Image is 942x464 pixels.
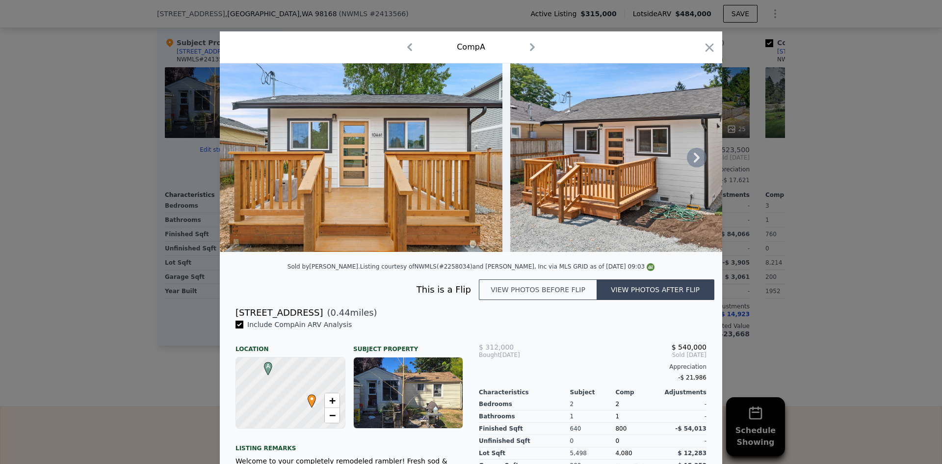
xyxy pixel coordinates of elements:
[305,391,318,406] span: •
[678,450,706,457] span: $ 12,283
[672,343,706,351] span: $ 540,000
[479,343,514,351] span: $ 312,000
[661,388,706,396] div: Adjustments
[615,388,661,396] div: Comp
[597,279,714,300] button: View photos after flip
[262,362,267,368] div: A
[305,394,311,400] div: •
[615,425,627,432] span: 800
[235,283,479,297] div: This is a Flip
[479,351,500,359] span: Bought
[675,425,706,432] span: -$ 54,013
[570,423,616,435] div: 640
[615,410,661,423] div: 1
[353,337,463,353] div: Subject Property
[325,408,340,423] a: Zoom out
[325,393,340,408] a: Zoom in
[479,410,570,423] div: Bathrooms
[615,437,619,444] span: 0
[235,437,463,452] div: Listing remarks
[479,351,555,359] div: [DATE]
[243,321,356,328] span: Include Comp A in ARV Analysis
[570,388,616,396] div: Subject
[220,63,502,252] img: Property Img
[262,362,275,371] span: A
[678,374,706,381] span: -$ 21,986
[570,398,616,410] div: 2
[329,409,336,421] span: −
[323,306,377,320] span: ( miles)
[615,450,632,457] span: 4,080
[661,398,706,410] div: -
[661,410,706,423] div: -
[570,435,616,447] div: 0
[331,307,350,318] span: 0.44
[479,423,570,435] div: Finished Sqft
[288,263,360,270] div: Sold by [PERSON_NAME] .
[510,63,793,252] img: Property Img
[479,447,570,460] div: Lot Sqft
[479,388,570,396] div: Characteristics
[329,394,336,407] span: +
[615,401,619,408] span: 2
[479,398,570,410] div: Bedrooms
[661,435,706,447] div: -
[647,263,654,271] img: NWMLS Logo
[235,337,345,353] div: Location
[479,279,597,300] button: View photos before flip
[479,435,570,447] div: Unfinished Sqft
[555,351,706,359] span: Sold [DATE]
[457,41,485,53] div: Comp A
[570,410,616,423] div: 1
[479,363,706,371] div: Appreciation
[570,447,616,460] div: 5,498
[235,306,323,320] div: [STREET_ADDRESS]
[360,263,654,270] div: Listing courtesy of NWMLS (#2258034) and [PERSON_NAME], Inc via MLS GRID as of [DATE] 09:03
